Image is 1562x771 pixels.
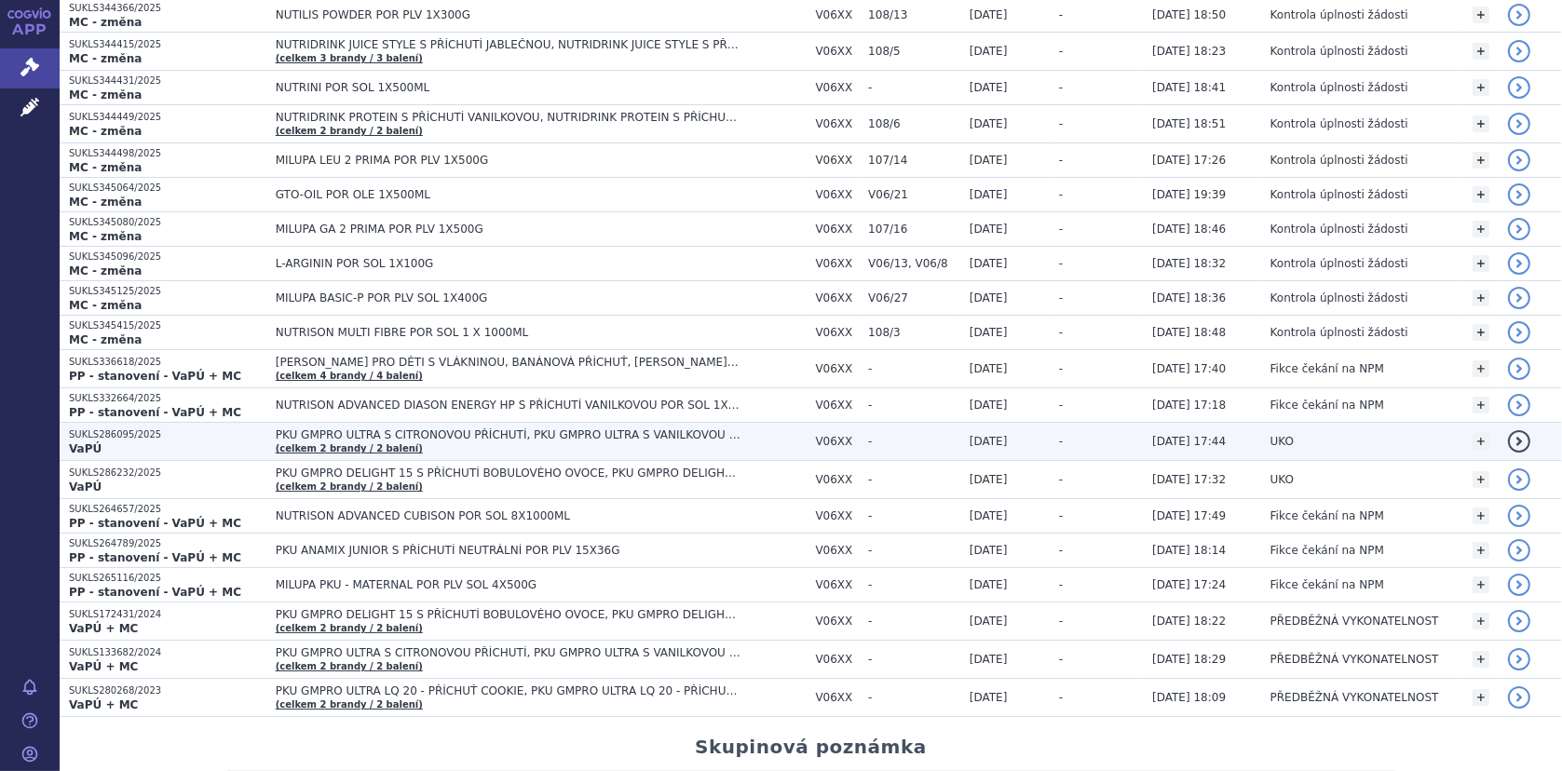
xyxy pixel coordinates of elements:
[1473,255,1489,272] a: +
[69,503,266,516] p: SUKLS264657/2025
[970,578,1008,591] span: [DATE]
[1508,113,1530,135] a: detail
[1270,473,1294,486] span: UKO
[1473,471,1489,488] a: +
[1508,358,1530,380] a: detail
[970,435,1008,448] span: [DATE]
[1270,578,1384,591] span: Fikce čekání na NPM
[69,16,142,29] strong: MC - změna
[868,578,960,591] span: -
[868,435,960,448] span: -
[1270,653,1439,666] span: PŘEDBĚŽNÁ VYKONATELNOST
[1059,117,1063,130] span: -
[1152,435,1226,448] span: [DATE] 17:44
[1270,362,1384,375] span: Fikce čekání na NPM
[69,74,266,88] p: SUKLS344431/2025
[868,257,960,270] span: V06/13, V06/8
[69,285,266,298] p: SUKLS345125/2025
[1508,574,1530,596] a: detail
[69,299,142,312] strong: MC - změna
[1473,689,1489,706] a: +
[276,578,741,591] span: MILUPA PKU - MATERNAL POR PLV SOL 4X500G
[970,653,1008,666] span: [DATE]
[970,117,1008,130] span: [DATE]
[69,216,266,229] p: SUKLS345080/2025
[69,698,138,711] strong: VaPÚ + MC
[1059,473,1063,486] span: -
[1270,399,1384,412] span: Fikce čekání na NPM
[276,509,741,522] span: NUTRISON ADVANCED CUBISON POR SOL 8X1000ML
[276,356,741,369] span: [PERSON_NAME] PRO DĚTI S VLÁKNINOU, BANÁNOVÁ PŘÍCHUŤ, [PERSON_NAME] PRO DĚTI S VLÁKNINOU, JAHODOV...
[1059,223,1063,236] span: -
[970,509,1008,522] span: [DATE]
[276,544,741,557] span: PKU ANAMIX JUNIOR S PŘÍCHUTÍ NEUTRÁLNÍ POR PLV 15X36G
[868,326,960,339] span: 108/3
[276,467,741,480] span: PKU GMPRO DELIGHT 15 S PŘÍCHUTÍ BOBULOVÉHO OVOCE, PKU GMPRO DELIGHT 15 S PŘÍCHUTÍ TROPICKÉHO OVOCE
[1508,394,1530,416] a: detail
[1508,610,1530,632] a: detail
[815,399,859,412] span: V06XX
[276,623,423,633] a: (celkem 2 brandy / 2 balení)
[69,406,241,419] strong: PP - stanovení - VaPÚ + MC
[69,517,241,530] strong: PP - stanovení - VaPÚ + MC
[815,291,859,304] span: V06XX
[1473,43,1489,60] a: +
[815,509,859,522] span: V06XX
[1508,40,1530,62] a: detail
[815,544,859,557] span: V06XX
[1508,468,1530,491] a: detail
[1059,188,1063,201] span: -
[1270,81,1408,94] span: Kontrola úplnosti žádosti
[276,371,423,381] a: (celkem 4 brandy / 4 balení)
[868,8,960,21] span: 108/13
[868,223,960,236] span: 107/16
[276,291,741,304] span: MILUPA BASIC-P POR PLV SOL 1X400G
[1473,576,1489,593] a: +
[868,473,960,486] span: -
[970,615,1008,628] span: [DATE]
[970,544,1008,557] span: [DATE]
[1473,152,1489,169] a: +
[815,188,859,201] span: V06XX
[1152,615,1226,628] span: [DATE] 18:22
[1152,326,1226,339] span: [DATE] 18:48
[1152,544,1226,557] span: [DATE] 18:14
[1473,115,1489,132] a: +
[1270,117,1408,130] span: Kontrola úplnosti žádosti
[1059,362,1063,375] span: -
[1059,653,1063,666] span: -
[1270,326,1408,339] span: Kontrola úplnosti žádosti
[1152,8,1226,21] span: [DATE] 18:50
[815,117,859,130] span: V06XX
[970,188,1008,201] span: [DATE]
[276,8,741,21] span: NUTILIS POWDER POR PLV 1X300G
[69,38,266,51] p: SUKLS344415/2025
[970,257,1008,270] span: [DATE]
[69,392,266,405] p: SUKLS332664/2025
[1152,81,1226,94] span: [DATE] 18:41
[1508,505,1530,527] a: detail
[815,362,859,375] span: V06XX
[815,473,859,486] span: V06XX
[69,196,142,209] strong: MC - změna
[1059,509,1063,522] span: -
[69,356,266,369] p: SUKLS336618/2025
[815,81,859,94] span: V06XX
[1152,188,1226,201] span: [DATE] 19:39
[276,223,741,236] span: MILUPA GA 2 PRIMA POR PLV 1X500G
[1270,291,1408,304] span: Kontrola úplnosti žádosti
[276,428,741,441] span: PKU GMPRO ULTRA S CITRONOVOU PŘÍCHUTÍ, PKU GMPRO ULTRA S VANILKOVOU PŘÍCHUTÍ
[1473,507,1489,524] a: +
[276,399,741,412] span: NUTRISON ADVANCED DIASON ENERGY HP S PŘÍCHUTÍ VANILKOVOU POR SOL 1X1000ML
[815,257,859,270] span: V06XX
[1508,321,1530,344] a: detail
[1059,8,1063,21] span: -
[276,188,741,201] span: GTO-OIL POR OLE 1X500ML
[970,691,1008,704] span: [DATE]
[1508,76,1530,99] a: detail
[69,250,266,264] p: SUKLS345096/2025
[1152,399,1226,412] span: [DATE] 17:18
[815,653,859,666] span: V06XX
[970,399,1008,412] span: [DATE]
[1473,186,1489,203] a: +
